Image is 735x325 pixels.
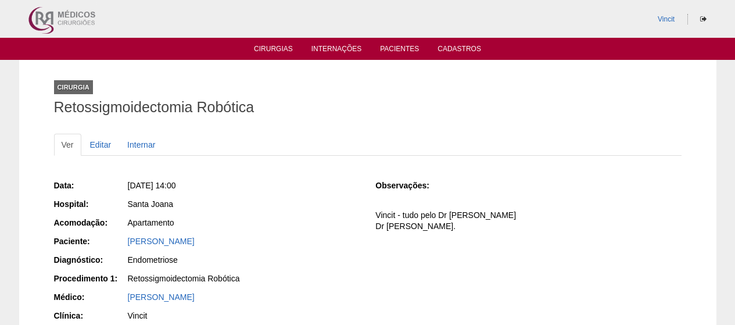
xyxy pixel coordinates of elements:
[83,134,119,156] a: Editar
[375,180,448,191] div: Observações:
[54,180,127,191] div: Data:
[128,254,360,266] div: Endometriose
[54,198,127,210] div: Hospital:
[128,292,195,302] a: [PERSON_NAME]
[54,235,127,247] div: Paciente:
[54,254,127,266] div: Diagnóstico:
[658,15,675,23] a: Vincit
[54,310,127,322] div: Clínica:
[54,134,81,156] a: Ver
[128,217,360,228] div: Apartamento
[54,273,127,284] div: Procedimento 1:
[54,100,682,115] h1: Retossigmoidectomia Robótica
[128,310,360,322] div: Vincit
[128,181,176,190] span: [DATE] 14:00
[128,198,360,210] div: Santa Joana
[311,45,362,56] a: Internações
[128,237,195,246] a: [PERSON_NAME]
[54,217,127,228] div: Acomodação:
[128,273,360,284] div: Retossigmoidectomia Robótica
[54,80,93,94] div: Cirurgia
[254,45,293,56] a: Cirurgias
[120,134,163,156] a: Internar
[54,291,127,303] div: Médico:
[700,16,707,23] i: Sair
[375,210,681,232] p: Vincit - tudo pelo Dr [PERSON_NAME] Dr [PERSON_NAME].
[380,45,419,56] a: Pacientes
[438,45,481,56] a: Cadastros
